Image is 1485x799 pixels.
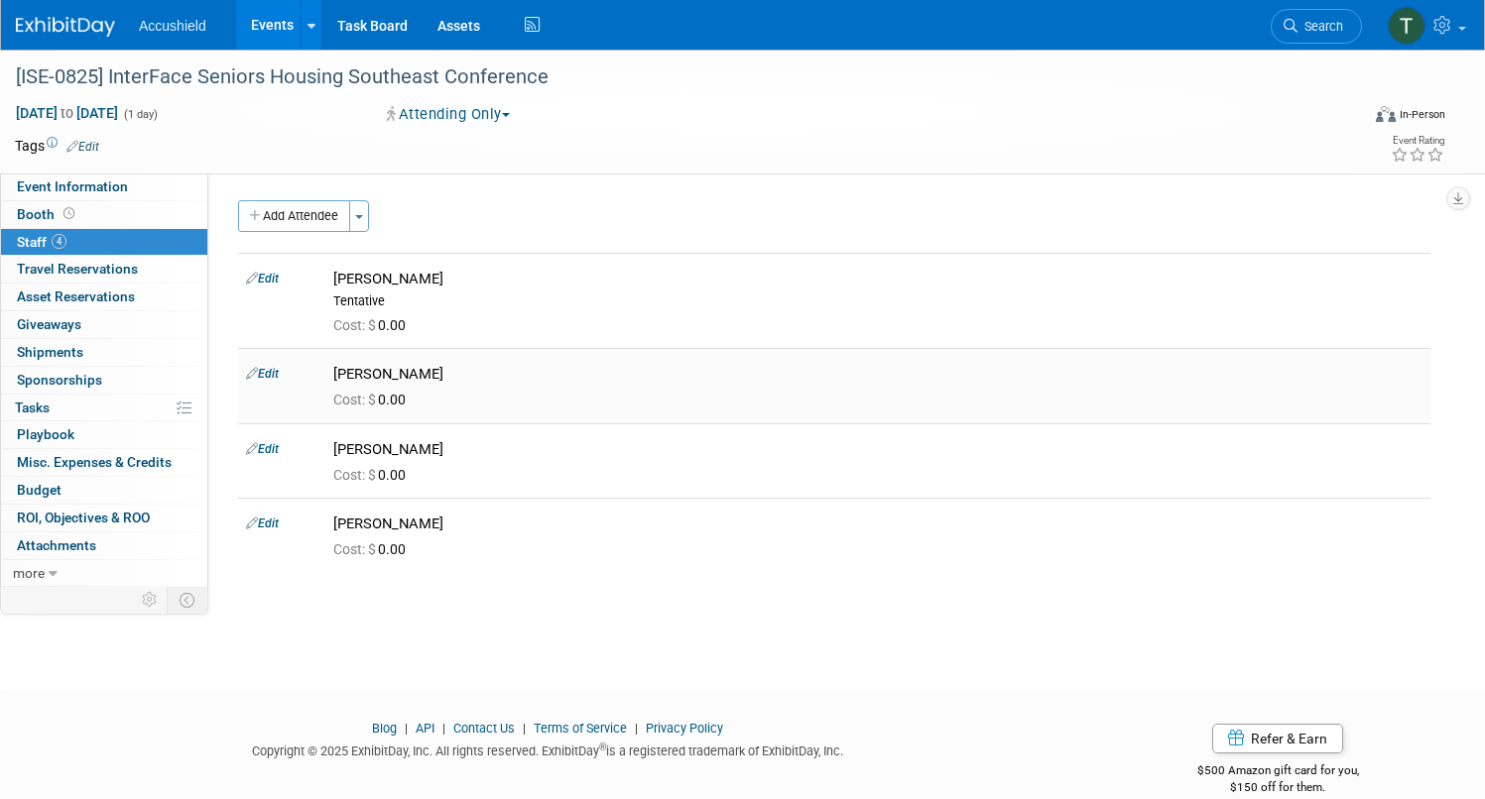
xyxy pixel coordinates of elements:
span: Cost: $ [333,467,378,483]
div: [PERSON_NAME] [333,365,1423,384]
td: Tags [15,136,99,156]
div: Tentative [333,293,1423,309]
div: $500 Amazon gift card for you, [1110,749,1445,795]
div: [ISE-0825] InterFace Seniors Housing Southeast Conference [9,59,1323,95]
img: Format-Inperson.png [1376,106,1396,122]
a: Staff4 [1,229,207,256]
span: Shipments [17,344,83,360]
span: | [400,721,413,736]
a: Tasks [1,395,207,421]
span: Cost: $ [333,317,378,333]
span: to [58,105,76,121]
div: Event Rating [1391,136,1444,146]
span: 0.00 [333,467,414,483]
span: Misc. Expenses & Credits [17,454,172,470]
a: Blog [372,721,397,736]
span: Booth not reserved yet [60,206,78,221]
a: Contact Us [453,721,515,736]
a: Playbook [1,421,207,448]
a: Shipments [1,339,207,366]
div: In-Person [1399,107,1445,122]
a: more [1,560,207,587]
span: 0.00 [333,392,414,407]
div: Event Format [1232,103,1445,133]
a: ROI, Objectives & ROO [1,505,207,531]
a: Edit [246,367,279,381]
span: more [13,565,45,581]
span: Accushield [139,18,206,34]
img: ExhibitDay [16,17,115,37]
a: API [416,721,434,736]
a: Giveaways [1,311,207,338]
span: Booth [17,206,78,222]
span: | [437,721,450,736]
a: Misc. Expenses & Credits [1,449,207,476]
a: Privacy Policy [646,721,723,736]
a: Edit [246,272,279,285]
a: Asset Reservations [1,284,207,310]
button: Attending Only [380,104,518,125]
span: Event Information [17,178,128,194]
span: Tasks [15,399,50,415]
div: [PERSON_NAME] [333,440,1423,459]
a: Booth [1,201,207,228]
a: Travel Reservations [1,256,207,283]
span: [DATE] [DATE] [15,104,119,122]
a: Event Information [1,173,207,200]
a: Refer & Earn [1212,724,1343,753]
td: Personalize Event Tab Strip [133,587,168,613]
button: Add Attendee [238,200,350,232]
div: [PERSON_NAME] [333,514,1423,533]
span: Staff [17,234,66,250]
a: Budget [1,477,207,504]
a: Terms of Service [534,721,627,736]
td: Toggle Event Tabs [168,587,208,613]
sup: ® [599,742,606,752]
span: 4 [52,234,66,249]
span: Cost: $ [333,392,378,407]
span: ROI, Objectives & ROO [17,510,150,525]
a: Sponsorships [1,367,207,394]
a: Search [1271,9,1362,44]
div: [PERSON_NAME] [333,270,1423,288]
span: Asset Reservations [17,288,135,304]
span: Search [1298,19,1343,34]
span: Sponsorships [17,372,102,388]
img: Tyler DuPree [1388,7,1425,45]
a: Attachments [1,532,207,559]
div: $150 off for them. [1110,779,1445,796]
a: Edit [66,140,99,154]
span: Travel Reservations [17,261,138,277]
span: Playbook [17,426,74,442]
span: Attachments [17,537,96,553]
span: 0.00 [333,317,414,333]
span: Cost: $ [333,541,378,557]
span: Budget [17,482,62,498]
a: Edit [246,516,279,530]
span: Giveaways [17,316,81,332]
span: (1 day) [122,108,158,121]
span: 0.00 [333,541,414,557]
a: Edit [246,442,279,456]
span: | [518,721,531,736]
span: | [630,721,643,736]
div: Copyright © 2025 ExhibitDay, Inc. All rights reserved. ExhibitDay is a registered trademark of Ex... [15,738,1080,760]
